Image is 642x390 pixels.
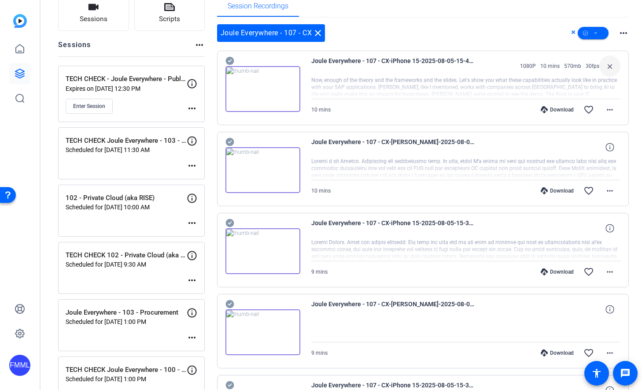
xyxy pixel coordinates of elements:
[225,228,300,274] img: thumb-nail
[217,24,325,42] div: Joule Everywhere - 107 - CX
[66,193,187,203] p: 102 - Private Cloud (aka RISE)
[620,368,631,379] mat-icon: message
[311,107,331,113] span: 10 mins
[66,318,187,325] p: Scheduled for [DATE] 1:00 PM
[583,267,594,277] mat-icon: favorite_border
[187,160,197,171] mat-icon: more_horiz
[313,28,323,38] mat-icon: close
[583,186,594,196] mat-icon: favorite_border
[311,299,474,320] span: Joule Everywhere - 107 - CX-[PERSON_NAME]-2025-08-05-15-35-35-029-0
[583,348,594,358] mat-icon: favorite_border
[536,106,578,113] div: Download
[66,74,187,84] p: TECH CHECK - Joule Everywhere - Public Cloud
[311,188,331,194] span: 10 mins
[311,137,474,158] span: Joule Everywhere - 107 - CX-[PERSON_NAME]-2025-08-05-15-49-55-898-0
[159,14,180,24] span: Scripts
[228,3,288,10] span: Session Recordings
[605,186,615,196] mat-icon: more_horiz
[618,28,629,38] mat-icon: more_horiz
[73,103,105,110] span: Enter Session
[187,275,197,286] mat-icon: more_horiz
[66,261,187,268] p: Scheduled for [DATE] 9:30 AM
[9,355,30,376] div: FMML
[187,103,197,114] mat-icon: more_horiz
[225,147,300,193] img: thumb-nail
[564,63,581,70] span: 570mb
[225,66,300,112] img: thumb-nail
[311,56,474,77] span: Joule Everywhere - 107 - CX-iPhone 15-2025-08-05-15-49-55-898-1
[66,308,187,318] p: Joule Everywhere - 103 - Procurement
[311,218,474,239] span: Joule Everywhere - 107 - CX-iPhone 15-2025-08-05-15-35-35-029-1
[586,63,599,70] span: 30fps
[536,268,578,275] div: Download
[591,368,602,379] mat-icon: accessibility
[605,267,615,277] mat-icon: more_horiz
[536,187,578,194] div: Download
[66,136,187,146] p: TECH CHECK Joule Everywhere - 103 - Procurement.
[583,104,594,115] mat-icon: favorite_border
[66,375,187,383] p: Scheduled for [DATE] 1:00 PM
[520,63,536,70] span: 1080P
[80,14,107,24] span: Sessions
[13,14,27,28] img: blue-gradient.svg
[187,218,197,228] mat-icon: more_horiz
[605,104,615,115] mat-icon: more_horiz
[311,350,328,356] span: 9 mins
[311,269,328,275] span: 9 mins
[536,349,578,357] div: Download
[66,365,187,375] p: TECH CHECK Joule Everywhere - 100 - Keynote
[225,309,300,355] img: thumb-nail
[540,63,560,70] span: 10 mins
[58,40,91,56] h2: Sessions
[194,40,205,50] mat-icon: more_horiz
[66,204,187,211] p: Scheduled for [DATE] 10:00 AM
[605,61,615,72] mat-icon: close
[605,348,615,358] mat-icon: more_horiz
[66,146,187,153] p: Scheduled for [DATE] 11:30 AM
[66,85,187,92] p: Expires on [DATE] 12:30 PM
[187,332,197,343] mat-icon: more_horiz
[66,99,113,114] button: Enter Session
[66,250,187,260] p: TECH CHECK 102 - Private Cloud (aka RISE)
